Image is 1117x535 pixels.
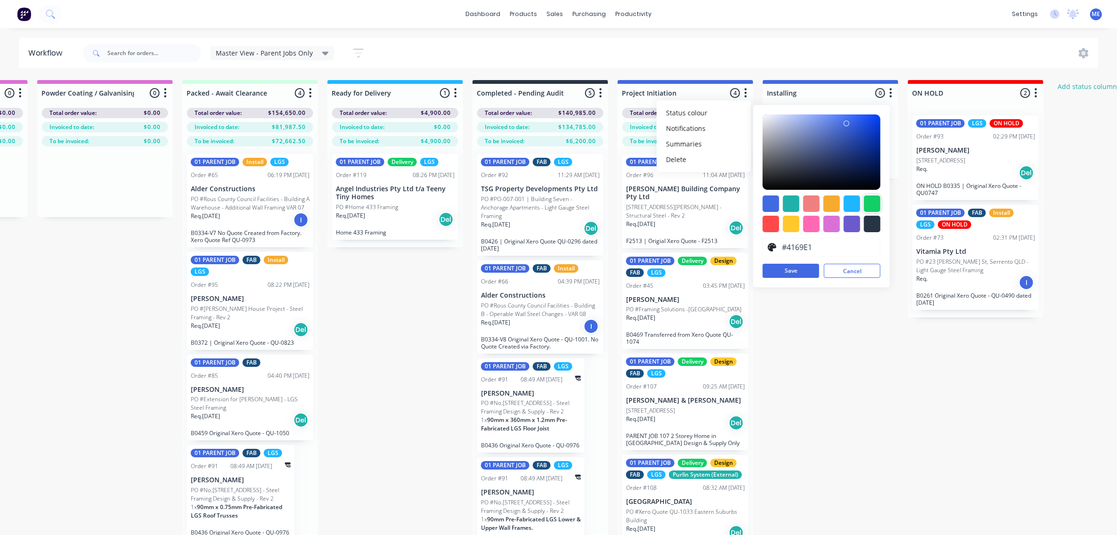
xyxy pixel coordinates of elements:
div: Install [243,158,267,166]
p: PO #23 [PERSON_NAME] St, Serrento QLD - Light Gauge Steel Framing [916,258,1035,275]
div: Order #119 [336,171,367,179]
p: B0334-V7 No Quote Created from Factory. Xero Quote Ref QU-0973 [191,229,310,243]
span: 1 x [481,515,487,523]
div: ON HOLD [990,119,1023,128]
button: Notifications [657,121,751,136]
div: #4169e1 [763,195,779,212]
div: LGS [647,470,666,479]
button: Cancel [824,264,881,278]
div: Del [729,220,744,235]
div: 01 PARENT JOB [626,459,675,467]
p: Req. [DATE] [191,212,220,220]
p: Req. [DATE] [626,314,655,322]
div: Del [294,413,309,428]
div: settings [1007,7,1043,21]
div: 01 PARENT JOB [916,119,965,128]
div: FAB [243,256,261,264]
div: productivity [611,7,656,21]
div: 08:49 AM [DATE] [231,462,273,470]
div: Order #107 [626,382,657,391]
div: 01 PARENT JOB [481,264,530,273]
p: PO #Home 433 Framing [336,203,398,211]
div: LGS [647,369,666,378]
span: 90mm x 0.75mm Pre-Fabricated LGS Roof Trusses [191,503,282,519]
p: PARENT JOB 107 2 Storey Home in [GEOGRAPHIC_DATA] Design & Supply Only [626,432,745,446]
div: Design [710,257,737,265]
p: PO #No.[STREET_ADDRESS] - Steel Framing Design & Supply - Rev 2 [481,399,581,416]
div: 08:26 PM [DATE] [413,171,455,179]
p: F2513 | Origial Xero Quote - F2513 [626,237,745,244]
div: Order #73 [916,234,944,242]
input: Search for orders... [107,44,201,63]
div: 04:39 PM [DATE] [558,277,600,286]
span: $4,900.00 [421,109,451,117]
div: 01 PARENT JOB [191,158,239,166]
span: 1 x [481,416,487,424]
div: 11:04 AM [DATE] [703,171,745,179]
div: #273444 [864,216,881,232]
div: Del [729,415,744,430]
div: FAB [626,369,644,378]
span: Total order value: [49,109,97,117]
div: #ff4949 [763,216,779,232]
div: LGS [554,362,572,371]
div: Install [554,264,579,273]
p: Req. [916,165,928,173]
p: Home 433 Framing [336,229,455,236]
div: 01 PARENT JOB [191,256,239,264]
div: 01 PARENT JOBDeliveryLGSOrder #11908:26 PM [DATE]Angel Industries Pty Ltd t/a Teeny Tiny HomesPO ... [332,154,458,240]
div: Design [710,459,737,467]
div: LGS [968,119,987,128]
span: $0.00 [144,109,161,117]
div: #f6ab2f [823,195,840,212]
img: Factory [17,7,31,21]
div: FAB [533,461,551,470]
div: Order #91 [481,474,508,483]
div: Order #91 [191,462,218,470]
div: ON HOLD [938,220,971,229]
p: Alder Constructions [481,292,600,300]
p: Req. [DATE] [191,322,220,330]
p: [PERSON_NAME] [916,146,1035,154]
button: Summaries [657,136,751,152]
div: 01 PARENT JOB [481,461,530,470]
div: FAB [243,358,261,367]
p: B0426 | Original Xero Quote QU-0296 dated [DATE] [481,238,600,252]
p: PO #Framing Solutions -[GEOGRAPHIC_DATA] [626,305,742,314]
div: Install [989,209,1014,217]
div: Del [439,212,454,227]
p: B0436 Original Xero Quote - QU-0976 [481,442,581,449]
span: $140,985.00 [558,109,596,117]
div: Delivery [678,459,707,467]
p: PO #Rous County Council Facilities - Building A Warehouse - Additional Wall Framing VAR 07 [191,195,310,212]
div: LGS [191,267,209,276]
span: Status colour [666,108,708,118]
div: 01 PARENT JOB [626,257,675,265]
div: 03:45 PM [DATE] [703,282,745,290]
div: purchasing [568,7,611,21]
div: Order #65 [191,171,218,179]
span: To be invoiced: [485,137,524,146]
div: FAB [533,362,551,371]
div: #13ce66 [864,195,881,212]
div: Purlin System (External) [669,470,742,479]
div: 01 PARENT JOB [916,209,965,217]
button: Save [763,264,819,278]
p: Req. [916,275,928,283]
p: Angel Industries Pty Ltd t/a Teeny Tiny Homes [336,185,455,201]
p: B0459 Original Xero Quote - QU-1050 [191,430,310,437]
p: [PERSON_NAME] [626,296,745,304]
div: 01 PARENT JOBFABLGSOrder #9108:49 AM [DATE][PERSON_NAME]PO #No.[STREET_ADDRESS] - Steel Framing D... [477,358,585,453]
div: I [584,319,599,334]
div: FAB [968,209,986,217]
p: PO #Extension for [PERSON_NAME] - LGS Steel Framing [191,395,310,412]
div: 11:29 AM [DATE] [558,171,600,179]
div: 01 PARENT JOB [191,449,239,457]
p: Req. [DATE] [191,412,220,421]
div: Del [294,322,309,337]
div: I [294,212,309,227]
div: 01 PARENT JOBLGSON HOLDOrder #9302:29 PM [DATE][PERSON_NAME][STREET_ADDRESS]Req.DelON HOLD B0335 ... [913,115,1039,200]
div: FAB [243,449,261,457]
div: Del [729,314,744,329]
div: 01 PARENT JOBFABInstallLGSON HOLDOrder #7302:31 PM [DATE]Vitamia Pty LtdPO #23 [PERSON_NAME] St, ... [913,205,1039,310]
